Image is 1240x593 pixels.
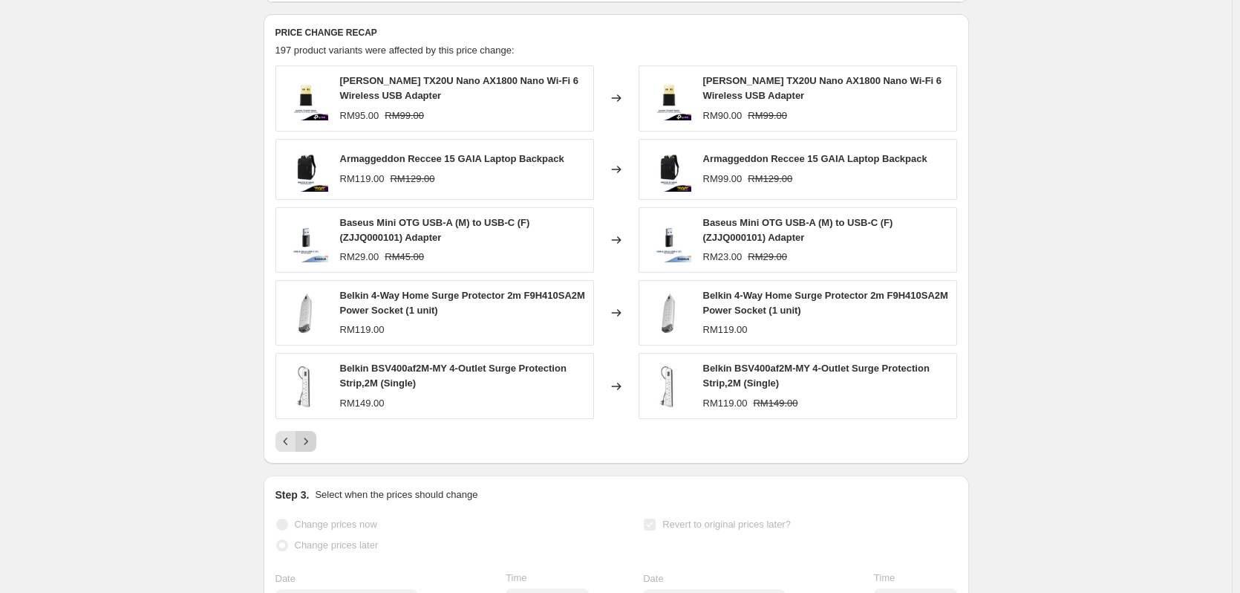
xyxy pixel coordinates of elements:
[703,173,743,184] span: RM99.00
[390,173,434,184] span: RM129.00
[647,218,691,262] img: my-11134207-820le-meziqitn7j7z54_80x.jpg
[703,217,893,243] span: Baseus Mini OTG USB-A (M) to USB-C (F) (ZJJQ000101) Adapter
[647,364,691,409] img: my-11134207-7rask-m2utt7gr8jl2e7_80x.jpg
[275,431,296,452] button: Previous
[340,398,385,409] span: RM149.00
[647,147,691,192] img: RECCE15GAIAcopy_80x.jpg
[703,290,948,316] span: Belkin 4-Way Home Surge Protector 2m F9H410SA2M Power Socket (1 unit)
[340,217,530,243] span: Baseus Mini OTG USB-A (M) to USB-C (F) (ZJJQ000101) Adapter
[703,251,743,262] span: RM23.00
[703,110,743,121] span: RM90.00
[753,398,797,409] span: RM149.00
[874,572,895,583] span: Time
[295,519,377,530] span: Change prices now
[284,218,328,262] img: my-11134207-820le-meziqitn7j7z54_80x.jpg
[275,27,957,39] h6: PRICE CHANGE RECAP
[284,364,328,409] img: my-11134207-7rask-m2utt7gr8jl2e7_80x.jpg
[315,487,477,502] p: Select when the prices should change
[340,363,567,389] span: Belkin BSV400af2M-MY 4-Outlet Surge Protection Strip,2M (Single)
[703,363,930,389] span: Belkin BSV400af2M-MY 4-Outlet Surge Protection Strip,2M (Single)
[662,519,791,530] span: Revert to original prices later?
[748,110,787,121] span: RM99.00
[703,324,748,335] span: RM119.00
[340,251,379,262] span: RM29.00
[703,398,748,409] span: RM119.00
[385,110,424,121] span: RM99.00
[385,251,424,262] span: RM45.00
[703,153,927,164] span: Armaggeddon Reccee 15 GAIA Laptop Backpack
[703,75,942,101] span: [PERSON_NAME] TX20U Nano AX1800 Nano Wi-Fi 6 Wireless USB Adapter
[647,291,691,335] img: 4_3cb0ba29-1a55-4e77-93ca-8bc17f79a333_80x.jpg
[296,431,316,452] button: Next
[340,153,564,164] span: Armaggeddon Reccee 15 GAIA Laptop Backpack
[284,291,328,335] img: 4_3cb0ba29-1a55-4e77-93ca-8bc17f79a333_80x.jpg
[340,173,385,184] span: RM119.00
[340,110,379,121] span: RM95.00
[647,76,691,120] img: TP-Link_Archer_TX20U_Nano_AX1800_Nano_Wi-Fi_6_Wireless_USB_Adapter_80x.png
[284,147,328,192] img: RECCE15GAIAcopy_80x.jpg
[275,431,316,452] nav: Pagination
[295,539,379,551] span: Change prices later
[275,45,515,56] span: 197 product variants were affected by this price change:
[748,173,792,184] span: RM129.00
[643,573,663,584] span: Date
[340,75,579,101] span: [PERSON_NAME] TX20U Nano AX1800 Nano Wi-Fi 6 Wireless USB Adapter
[506,572,526,583] span: Time
[340,290,585,316] span: Belkin 4-Way Home Surge Protector 2m F9H410SA2M Power Socket (1 unit)
[275,487,310,502] h2: Step 3.
[275,573,296,584] span: Date
[748,251,787,262] span: RM29.00
[284,76,328,120] img: TP-Link_Archer_TX20U_Nano_AX1800_Nano_Wi-Fi_6_Wireless_USB_Adapter_80x.png
[340,324,385,335] span: RM119.00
